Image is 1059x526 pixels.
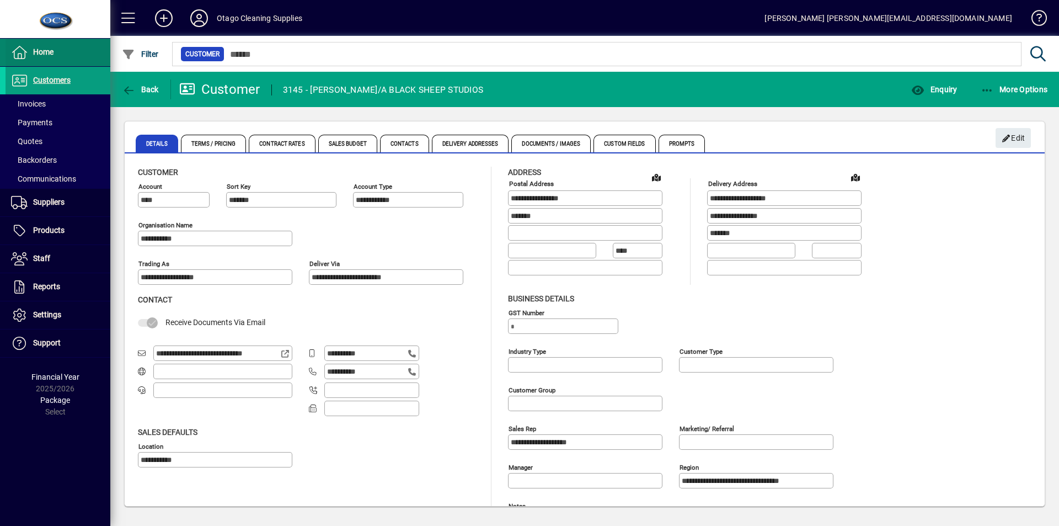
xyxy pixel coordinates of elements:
div: Customer [179,81,260,98]
span: Customers [33,76,71,84]
mat-label: Location [138,442,163,450]
a: Quotes [6,132,110,151]
span: Suppliers [33,198,65,206]
a: Invoices [6,94,110,113]
span: Contact [138,295,172,304]
span: Terms / Pricing [181,135,247,152]
span: Receive Documents Via Email [165,318,265,327]
button: Add [146,8,181,28]
span: Filter [122,50,159,59]
mat-label: Account [138,183,162,190]
span: Support [33,338,61,347]
span: Sales Budget [318,135,377,152]
span: Staff [33,254,50,263]
a: Settings [6,301,110,329]
span: Delivery Addresses [432,135,509,152]
mat-label: Notes [509,502,526,509]
mat-label: Sort key [227,183,250,190]
button: Filter [119,44,162,64]
a: View on map [847,168,864,186]
button: More Options [978,79,1051,99]
span: Address [508,168,541,177]
span: Products [33,226,65,235]
a: Support [6,330,110,357]
span: Backorders [11,156,57,164]
a: Knowledge Base [1023,2,1045,38]
span: Sales defaults [138,428,197,437]
span: Payments [11,118,52,127]
span: Financial Year [31,373,79,381]
div: [PERSON_NAME] [PERSON_NAME][EMAIL_ADDRESS][DOMAIN_NAME] [764,9,1012,27]
mat-label: Customer group [509,386,555,394]
span: Customer [185,49,220,60]
mat-label: GST Number [509,309,544,316]
mat-label: Sales rep [509,424,536,432]
span: Details [136,135,178,152]
mat-label: Region [680,463,699,471]
span: Settings [33,310,61,319]
a: View on map [648,168,665,186]
app-page-header-button: Back [110,79,171,99]
mat-label: Customer type [680,347,723,355]
mat-label: Account Type [354,183,392,190]
a: Payments [6,113,110,132]
span: Contacts [380,135,429,152]
span: Quotes [11,137,42,146]
span: Custom Fields [593,135,655,152]
mat-label: Marketing/ Referral [680,424,734,432]
div: 3145 - [PERSON_NAME]/A BLACK SHEEP STUDIOS [283,81,484,99]
a: Suppliers [6,189,110,216]
a: Communications [6,169,110,188]
span: Reports [33,282,60,291]
a: Reports [6,273,110,301]
span: Business details [508,294,574,303]
mat-label: Industry type [509,347,546,355]
span: Edit [1002,129,1025,147]
a: Home [6,39,110,66]
span: Invoices [11,99,46,108]
span: Back [122,85,159,94]
a: Products [6,217,110,245]
a: Backorders [6,151,110,169]
button: Back [119,79,162,99]
a: Staff [6,245,110,273]
mat-label: Trading as [138,260,169,268]
div: Otago Cleaning Supplies [217,9,302,27]
span: Documents / Images [511,135,591,152]
span: More Options [981,85,1048,94]
mat-label: Manager [509,463,533,471]
mat-label: Deliver via [309,260,340,268]
span: Prompts [659,135,705,152]
button: Edit [996,128,1031,148]
button: Profile [181,8,217,28]
span: Customer [138,168,178,177]
span: Package [40,396,70,405]
span: Home [33,47,54,56]
button: Enquiry [908,79,960,99]
mat-label: Organisation name [138,221,192,229]
span: Contract Rates [249,135,315,152]
span: Enquiry [911,85,957,94]
span: Communications [11,174,76,183]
